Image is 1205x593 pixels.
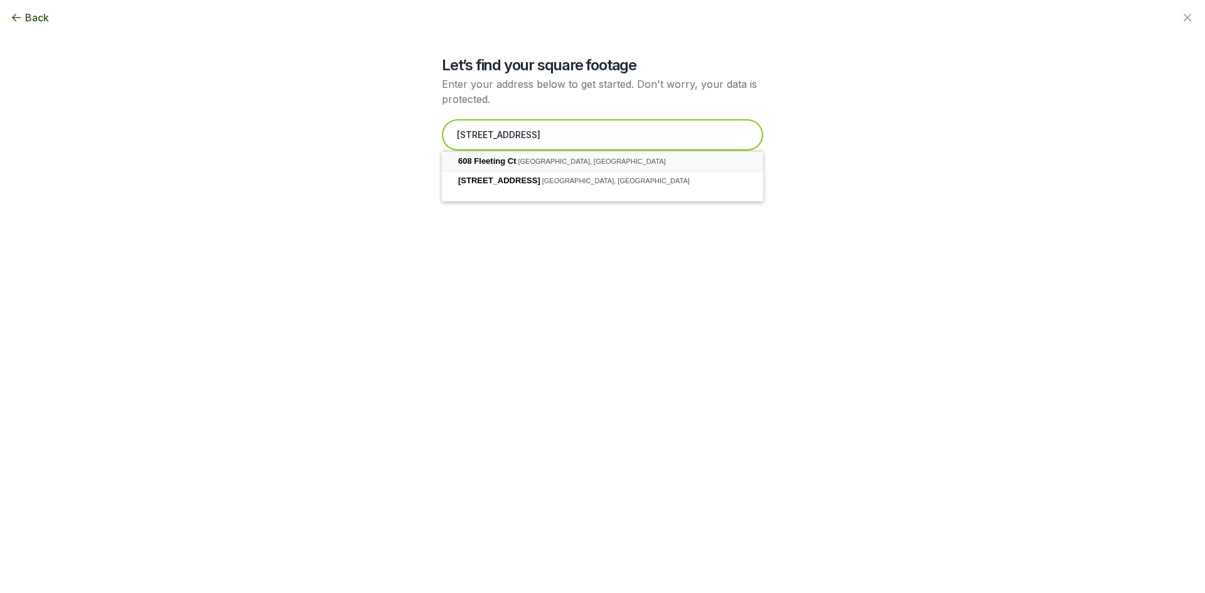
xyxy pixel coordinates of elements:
[518,158,666,165] span: [GEOGRAPHIC_DATA], [GEOGRAPHIC_DATA]
[442,119,763,151] input: Enter your address
[442,77,763,107] p: Enter your address below to get started. Don't worry, your data is protected.
[458,156,472,166] span: 608
[25,10,49,25] span: Back
[458,176,540,185] span: [STREET_ADDRESS]
[10,10,49,25] button: Back
[442,55,763,75] h2: Let’s find your square footage
[542,177,690,184] span: [GEOGRAPHIC_DATA], [GEOGRAPHIC_DATA]
[474,156,516,166] span: Fleeting Ct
